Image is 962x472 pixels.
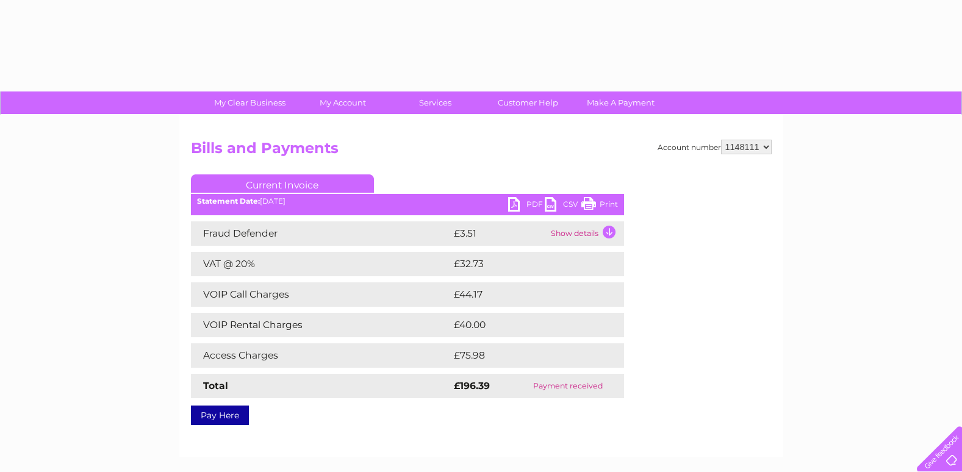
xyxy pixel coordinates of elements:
b: Statement Date: [197,196,260,206]
td: VOIP Rental Charges [191,313,451,337]
strong: Total [203,380,228,392]
td: £75.98 [451,343,600,368]
td: £32.73 [451,252,599,276]
h2: Bills and Payments [191,140,772,163]
a: Print [581,197,618,215]
a: Customer Help [478,91,578,114]
a: Make A Payment [570,91,671,114]
a: CSV [545,197,581,215]
a: Pay Here [191,406,249,425]
td: VAT @ 20% [191,252,451,276]
a: My Account [292,91,393,114]
td: Show details [548,221,624,246]
a: My Clear Business [199,91,300,114]
td: £40.00 [451,313,600,337]
td: Access Charges [191,343,451,368]
td: Payment received [512,374,623,398]
div: [DATE] [191,197,624,206]
a: PDF [508,197,545,215]
a: Current Invoice [191,174,374,193]
a: Services [385,91,486,114]
td: £44.17 [451,282,598,307]
div: Account number [658,140,772,154]
td: £3.51 [451,221,548,246]
td: VOIP Call Charges [191,282,451,307]
strong: £196.39 [454,380,490,392]
td: Fraud Defender [191,221,451,246]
